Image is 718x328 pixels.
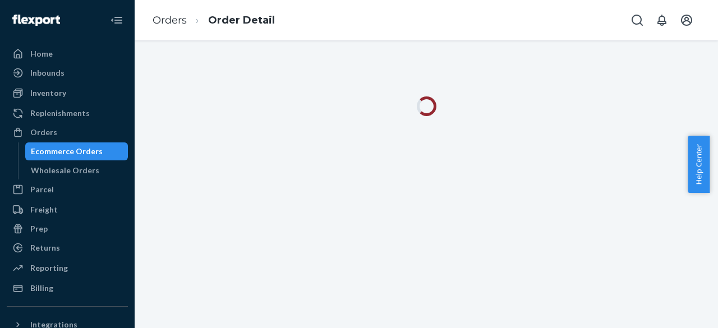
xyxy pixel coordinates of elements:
button: Open notifications [651,9,673,31]
a: Wholesale Orders [25,161,128,179]
div: Returns [30,242,60,253]
div: Inventory [30,87,66,99]
div: Home [30,48,53,59]
a: Ecommerce Orders [25,142,128,160]
div: Wholesale Orders [31,165,99,176]
div: Ecommerce Orders [31,146,103,157]
div: Freight [30,204,58,215]
a: Prep [7,220,128,238]
button: Open account menu [675,9,698,31]
button: Open Search Box [626,9,648,31]
a: Billing [7,279,128,297]
img: Flexport logo [12,15,60,26]
a: Orders [153,14,187,26]
button: Help Center [688,136,710,193]
a: Replenishments [7,104,128,122]
a: Home [7,45,128,63]
a: Reporting [7,259,128,277]
a: Inventory [7,84,128,102]
div: Replenishments [30,108,90,119]
a: Freight [7,201,128,219]
div: Parcel [30,184,54,195]
div: Prep [30,223,48,234]
a: Order Detail [208,14,275,26]
div: Billing [30,283,53,294]
a: Orders [7,123,128,141]
a: Returns [7,239,128,257]
div: Inbounds [30,67,65,78]
a: Inbounds [7,64,128,82]
div: Orders [30,127,57,138]
div: Reporting [30,262,68,274]
button: Close Navigation [105,9,128,31]
a: Parcel [7,181,128,198]
ol: breadcrumbs [144,4,284,37]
